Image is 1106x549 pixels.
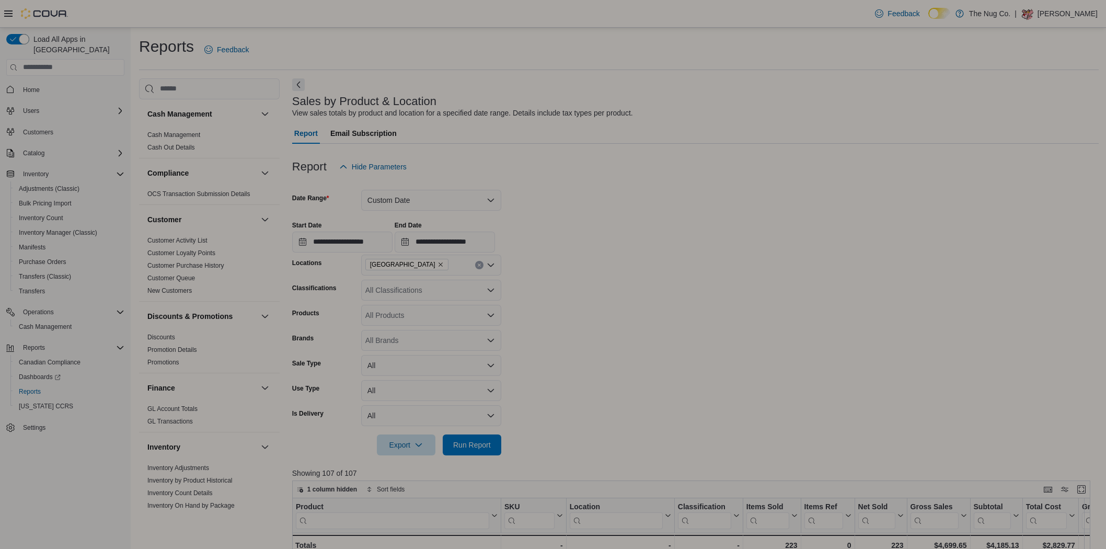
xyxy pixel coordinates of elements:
span: [US_STATE] CCRS [19,402,73,410]
label: Start Date [292,221,322,230]
div: Location [570,502,663,529]
label: Use Type [292,384,319,393]
div: JASON SMITH [1021,7,1033,20]
button: Items Ref [804,502,851,529]
button: 1 column hidden [293,483,361,496]
a: OCS Transaction Submission Details [147,190,250,198]
h3: Finance [147,383,175,393]
h3: Discounts & Promotions [147,311,233,322]
input: Press the down key to open a popover containing a calendar. [395,232,495,253]
h3: Report [292,161,327,173]
span: Canadian Compliance [15,356,124,369]
span: Transfers [15,285,124,298]
span: Cash Out Details [147,143,195,152]
button: [US_STATE] CCRS [10,399,129,414]
span: Inventory [23,170,49,178]
button: Gross Sales [910,502,966,529]
h1: Reports [139,36,194,57]
button: Total Cost [1026,502,1075,529]
a: Customers [19,126,57,139]
button: Open list of options [487,336,495,345]
span: Report [294,123,318,144]
input: Dark Mode [928,8,950,19]
button: Inventory [2,167,129,181]
h3: Inventory [147,442,180,452]
div: Classification [678,502,731,512]
span: Inventory On Hand by Package [147,501,235,510]
button: Open list of options [487,311,495,319]
span: Inventory Count [15,212,124,224]
button: Keyboard shortcuts [1042,483,1054,496]
div: Subtotal [973,502,1010,529]
a: Transfers [15,285,49,298]
div: Gross Sales [910,502,958,529]
a: GL Account Totals [147,405,198,413]
a: Customer Loyalty Points [147,249,215,257]
button: Finance [259,382,271,394]
div: Items Sold [746,502,789,529]
a: Customer Queue [147,274,195,282]
img: Cova [21,8,68,19]
button: Cash Management [259,108,271,120]
span: Cash Management [15,321,124,333]
span: Users [23,107,39,115]
a: Cash Out Details [147,144,195,151]
span: Operations [23,308,54,316]
span: Reports [15,385,124,398]
button: Reports [19,341,49,354]
div: Product [296,502,489,529]
button: Home [2,82,129,97]
label: Locations [292,259,322,267]
button: SKU [504,502,563,529]
span: Feedback [217,44,249,55]
button: Reports [10,384,129,399]
div: Product [296,502,489,512]
a: Settings [19,421,50,434]
a: New Customers [147,287,192,294]
button: Inventory Count [10,211,129,225]
div: View sales totals by product and location for a specified date range. Details include tax types p... [292,108,633,119]
a: Inventory Manager (Classic) [15,226,101,239]
button: Inventory Manager (Classic) [10,225,129,240]
div: Items Ref [804,502,843,529]
button: Users [19,105,43,117]
button: Net Sold [858,502,903,529]
a: GL Transactions [147,418,193,425]
a: Manifests [15,241,50,254]
a: Home [19,84,44,96]
button: Run Report [443,434,501,455]
span: Home [19,83,124,96]
button: Operations [2,305,129,319]
button: Inventory [147,442,257,452]
button: Compliance [147,168,257,178]
button: Catalog [19,147,49,159]
button: Reports [2,340,129,355]
span: Reports [19,387,41,396]
span: Washington CCRS [15,400,124,413]
span: New Customers [147,287,192,295]
h3: Compliance [147,168,189,178]
button: Adjustments (Classic) [10,181,129,196]
div: Compliance [139,188,280,204]
span: Promotions [147,358,179,367]
button: Sort fields [362,483,409,496]
button: Product [296,502,498,529]
button: Customers [2,124,129,140]
p: The Nug Co. [969,7,1010,20]
a: Purchase Orders [15,256,71,268]
button: All [361,380,501,401]
div: Gross Sales [910,502,958,512]
button: Transfers [10,284,129,299]
span: Customers [19,125,124,139]
h3: Sales by Product & Location [292,95,436,108]
span: Settings [23,424,45,432]
button: Bulk Pricing Import [10,196,129,211]
span: Dashboards [15,371,124,383]
nav: Complex example [6,78,124,463]
a: Adjustments (Classic) [15,182,84,195]
span: Inventory Adjustments [147,464,209,472]
button: Next [292,78,305,91]
button: Location [570,502,671,529]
